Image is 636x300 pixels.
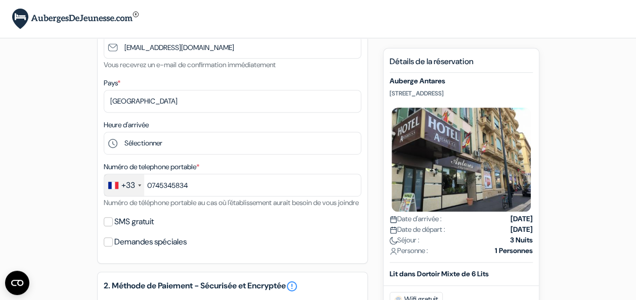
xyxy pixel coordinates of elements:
[390,237,397,244] img: moon.svg
[390,224,445,235] span: Date de départ :
[104,280,361,292] h5: 2. Méthode de Paiement - Sécurisée et Encryptée
[104,174,144,196] div: France: +33
[286,280,298,292] a: error_outline
[390,77,533,85] h5: Auberge Antares
[390,247,397,255] img: user_icon.svg
[390,216,397,223] img: calendar.svg
[5,271,29,295] button: CMP-Widget öffnen
[104,36,361,59] input: Entrer adresse e-mail
[390,214,442,224] span: Date d'arrivée :
[104,60,276,69] small: Vous recevrez un e-mail de confirmation immédiatement
[114,215,154,229] label: SMS gratuit
[104,78,120,88] label: Pays
[390,245,428,256] span: Personne :
[104,198,359,207] small: Numéro de téléphone portable au cas où l'établissement aurait besoin de vous joindre
[390,235,419,245] span: Séjour :
[104,120,149,130] label: Heure d'arrivée
[104,162,199,172] label: Numéro de telephone portable
[121,179,135,191] div: +33
[495,245,533,256] strong: 1 Personnes
[104,174,361,196] input: 6 12 34 56 78
[12,9,139,29] img: AubergesDeJeunesse.com
[390,89,533,97] p: [STREET_ADDRESS]
[511,214,533,224] strong: [DATE]
[114,235,187,249] label: Demandes spéciales
[390,57,533,73] h5: Détails de la réservation
[390,226,397,234] img: calendar.svg
[511,224,533,235] strong: [DATE]
[390,269,489,278] b: Lit dans Dortoir Mixte de 6 Lits
[510,235,533,245] strong: 3 Nuits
